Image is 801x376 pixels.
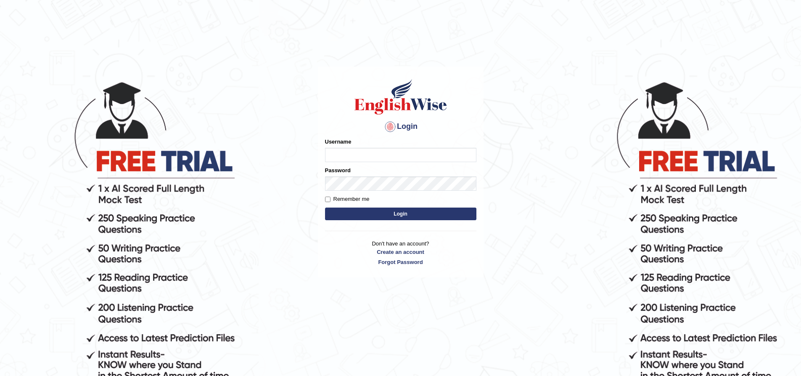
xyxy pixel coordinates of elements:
[325,248,476,256] a: Create an account
[353,78,449,116] img: Logo of English Wise sign in for intelligent practice with AI
[325,208,476,220] button: Login
[325,258,476,266] a: Forgot Password
[325,166,351,174] label: Password
[325,138,352,146] label: Username
[325,195,370,203] label: Remember me
[325,197,330,202] input: Remember me
[325,240,476,266] p: Don't have an account?
[325,120,476,133] h4: Login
